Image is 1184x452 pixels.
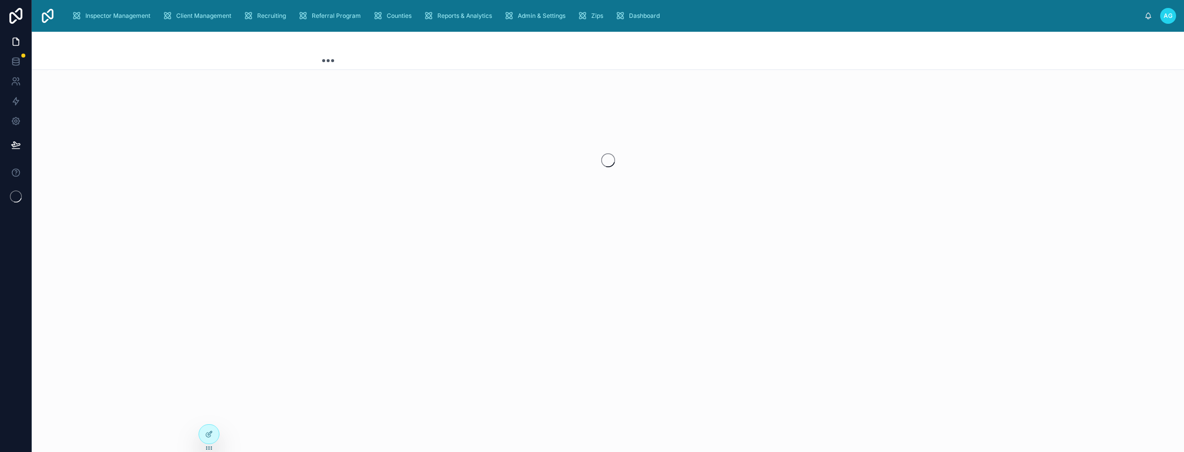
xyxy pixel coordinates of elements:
[629,12,660,20] span: Dashboard
[591,12,603,20] span: Zips
[501,7,572,25] a: Admin & Settings
[85,12,150,20] span: Inspector Management
[257,12,286,20] span: Recruiting
[159,7,238,25] a: Client Management
[612,7,667,25] a: Dashboard
[420,7,499,25] a: Reports & Analytics
[40,8,56,24] img: App logo
[574,7,610,25] a: Zips
[176,12,231,20] span: Client Management
[312,12,361,20] span: Referral Program
[1164,12,1173,20] span: AG
[387,12,412,20] span: Counties
[370,7,418,25] a: Counties
[518,12,565,20] span: Admin & Settings
[64,5,1144,27] div: scrollable content
[295,7,368,25] a: Referral Program
[437,12,492,20] span: Reports & Analytics
[69,7,157,25] a: Inspector Management
[240,7,293,25] a: Recruiting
